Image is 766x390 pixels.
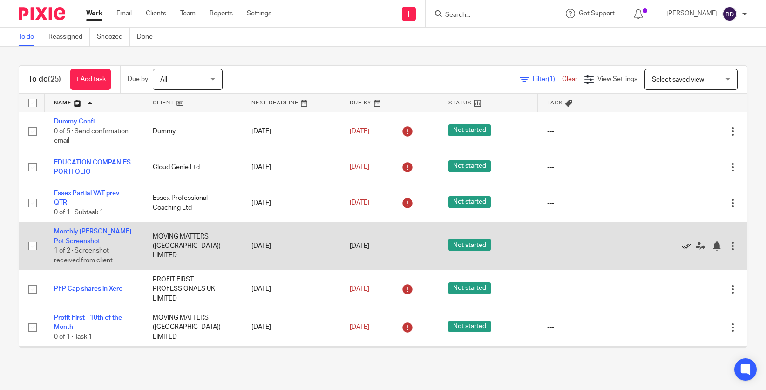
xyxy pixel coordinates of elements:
div: --- [547,198,639,208]
span: 0 of 5 · Send confirmation email [54,128,129,144]
a: Snoozed [97,28,130,46]
span: 0 of 1 · Subtask 1 [54,209,103,216]
td: Dummy [143,112,242,151]
span: Get Support [579,10,615,17]
img: Pixie [19,7,65,20]
span: Tags [547,100,563,105]
td: Essex Professional Coaching Ltd [143,184,242,222]
a: Dummy Confi [54,118,95,125]
span: (25) [48,75,61,83]
p: [PERSON_NAME] [666,9,718,18]
a: Clear [562,76,577,82]
span: Not started [448,282,491,294]
a: Mark as done [682,241,696,251]
div: --- [547,163,639,172]
span: Filter [533,76,562,82]
span: [DATE] [350,324,369,330]
td: [DATE] [242,222,341,270]
a: Email [116,9,132,18]
td: MOVING MATTERS ([GEOGRAPHIC_DATA]) LIMITED [143,308,242,347]
h1: To do [28,75,61,84]
span: Not started [448,196,491,208]
a: EDUCATION COMPANIES PORTFOLIO [54,159,131,175]
div: --- [547,241,639,251]
a: Reassigned [48,28,90,46]
span: [DATE] [350,243,369,249]
td: MOVING MATTERS ([GEOGRAPHIC_DATA]) LIMITED [143,222,242,270]
a: + Add task [70,69,111,90]
td: [DATE] [242,151,341,184]
td: [DATE] [242,112,341,151]
div: --- [547,284,639,294]
div: --- [547,127,639,136]
td: [DATE] [242,347,341,385]
span: 1 of 2 · Screenshot received from client [54,247,113,264]
span: All [160,76,167,83]
a: Essex Partial VAT prev QTR [54,190,120,206]
div: --- [547,322,639,332]
a: Settings [247,9,271,18]
span: Select saved view [652,76,704,83]
span: Not started [448,160,491,172]
a: To do [19,28,41,46]
span: Not started [448,321,491,332]
td: MOVING MATTERS ([GEOGRAPHIC_DATA]) LIMITED [143,347,242,385]
a: Team [180,9,196,18]
a: Monthly [PERSON_NAME] Pot Screenshot [54,228,131,244]
td: [DATE] [242,184,341,222]
img: svg%3E [722,7,737,21]
span: [DATE] [350,128,369,135]
td: [DATE] [242,270,341,308]
td: Cloud Genie Ltd [143,151,242,184]
a: Done [137,28,160,46]
span: Not started [448,239,491,251]
span: [DATE] [350,286,369,292]
span: [DATE] [350,200,369,206]
td: [DATE] [242,308,341,347]
span: [DATE] [350,164,369,171]
a: PFP Cap shares in Xero [54,286,122,292]
span: Not started [448,124,491,136]
td: PROFIT FIRST PROFESSIONALS UK LIMITED [143,270,242,308]
span: 0 of 1 · Task 1 [54,334,92,340]
a: Reports [210,9,233,18]
span: (1) [548,76,555,82]
a: Clients [146,9,166,18]
a: Work [86,9,102,18]
input: Search [444,11,528,20]
a: Profit First - 10th of the Month [54,315,122,330]
p: Due by [128,75,148,84]
span: View Settings [597,76,637,82]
